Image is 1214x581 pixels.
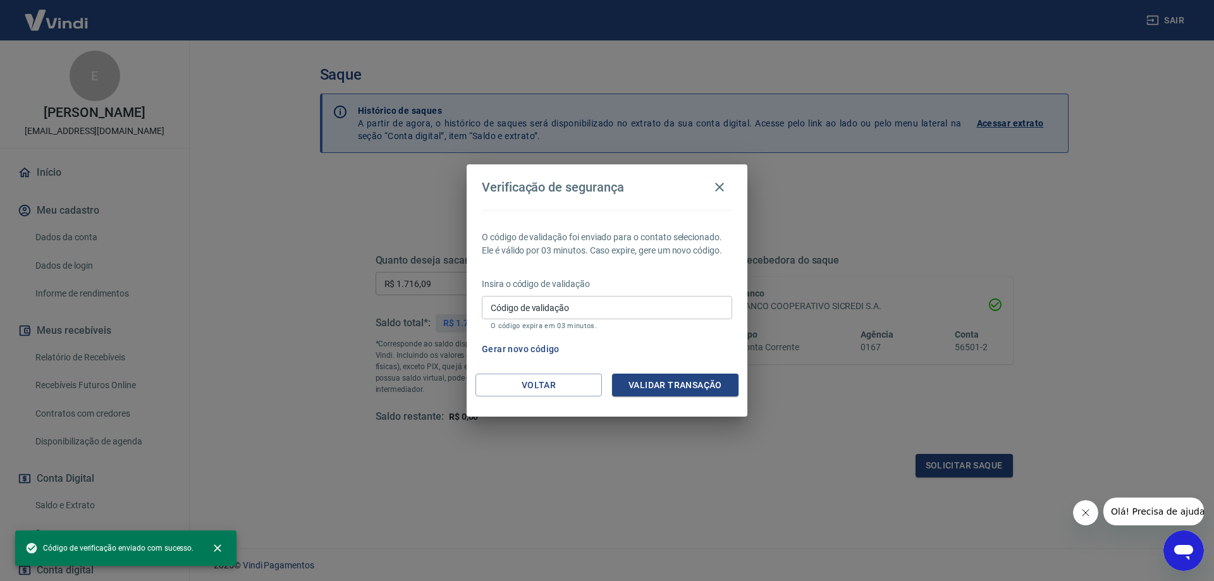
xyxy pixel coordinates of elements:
button: close [204,534,231,562]
h4: Verificação de segurança [482,180,624,195]
iframe: Fechar mensagem [1073,500,1098,525]
span: Código de verificação enviado com sucesso. [25,542,193,554]
button: Validar transação [612,374,739,397]
span: Olá! Precisa de ajuda? [8,9,106,19]
button: Gerar novo código [477,338,565,361]
p: Insira o código de validação [482,278,732,291]
button: Voltar [475,374,602,397]
p: O código de validação foi enviado para o contato selecionado. Ele é válido por 03 minutos. Caso e... [482,231,732,257]
iframe: Botão para abrir a janela de mensagens [1163,530,1204,571]
p: O código expira em 03 minutos. [491,322,723,330]
iframe: Mensagem da empresa [1103,498,1204,525]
